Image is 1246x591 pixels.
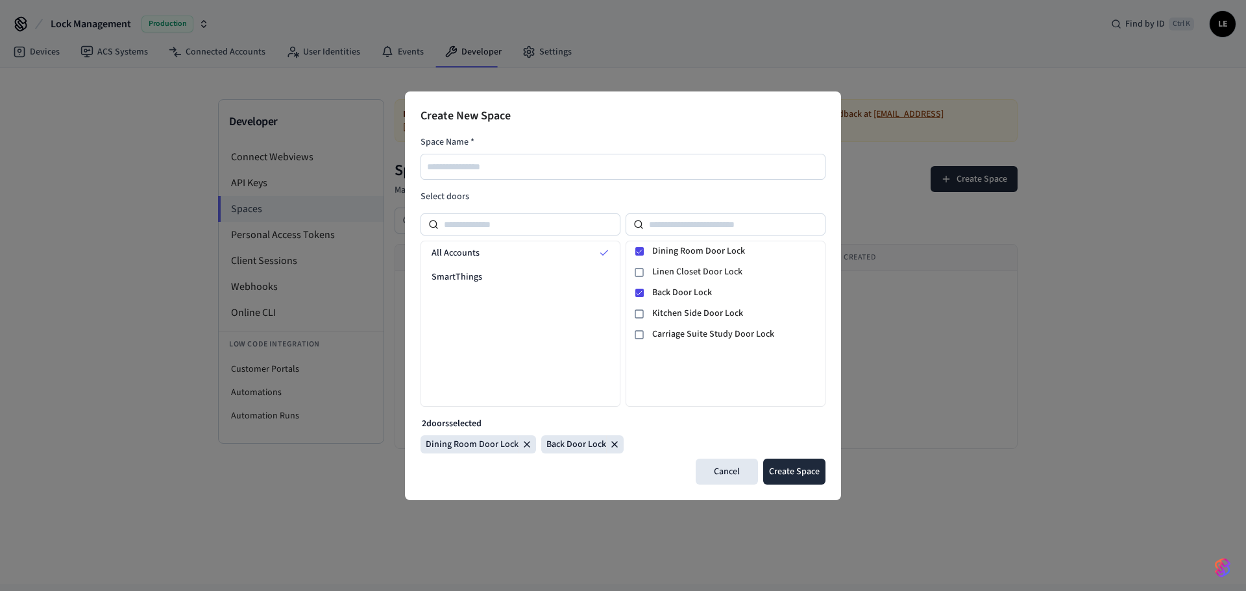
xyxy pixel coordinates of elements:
span: All Accounts [432,247,480,260]
button: Cancel [696,459,758,485]
span: Kitchen Side Door Lock [652,307,820,320]
img: SeamLogoGradient.69752ec5.svg [1215,557,1230,578]
div: All Accounts [421,241,620,265]
span: Carriage Suite Study Door Lock [652,328,820,341]
div: SmartThings [421,265,620,289]
button: Create Space [763,459,825,485]
span: SmartThings [432,271,482,284]
p: 2 door s selected [422,417,825,430]
div: Back Door Lock [541,435,624,453]
label: Select doors [421,190,825,203]
span: Back Door Lock [652,286,820,300]
span: Linen Closet Door Lock [652,265,820,279]
span: Dining Room Door Lock [652,245,820,258]
label: Space Name * [421,136,825,149]
div: Dining Room Door Lock [421,435,536,453]
h2: Create New Space [421,107,825,125]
